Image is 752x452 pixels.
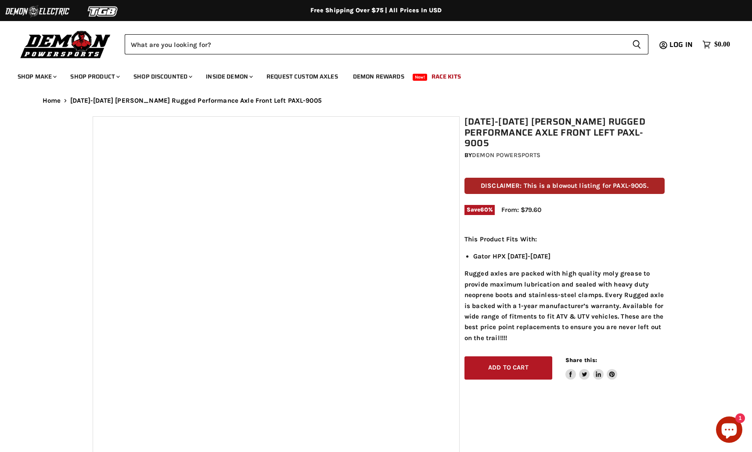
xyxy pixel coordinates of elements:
[25,7,727,14] div: Free Shipping Over $75 | All Prices In USD
[625,34,648,54] button: Search
[11,64,728,86] ul: Main menu
[70,3,136,20] img: TGB Logo 2
[501,206,541,214] span: From: $79.60
[127,68,198,86] a: Shop Discounted
[11,68,62,86] a: Shop Make
[25,97,727,104] nav: Breadcrumbs
[260,68,345,86] a: Request Custom Axles
[464,234,665,343] div: Rugged axles are packed with high quality moly grease to provide maximum lubrication and sealed w...
[464,178,665,194] p: DISCLAIMER: This is a blowout listing for PAXL-9005.
[698,38,734,51] a: $0.00
[565,356,618,380] aside: Share this:
[666,41,698,49] a: Log in
[472,151,540,159] a: Demon Powersports
[464,234,665,244] p: This Product Fits With:
[125,34,625,54] input: Search
[488,364,529,371] span: Add to cart
[480,206,488,213] span: 60
[43,97,61,104] a: Home
[713,416,745,445] inbox-online-store-chat: Shopify online store chat
[64,68,125,86] a: Shop Product
[669,39,693,50] span: Log in
[714,40,730,49] span: $0.00
[473,251,665,262] li: Gator HPX [DATE]-[DATE]
[125,34,648,54] form: Product
[425,68,468,86] a: Race Kits
[464,116,665,149] h1: [DATE]-[DATE] [PERSON_NAME] Rugged Performance Axle Front Left PAXL-9005
[413,74,428,81] span: New!
[4,3,70,20] img: Demon Electric Logo 2
[18,29,114,60] img: Demon Powersports
[199,68,258,86] a: Inside Demon
[70,97,322,104] span: [DATE]-[DATE] [PERSON_NAME] Rugged Performance Axle Front Left PAXL-9005
[464,205,495,215] span: Save %
[464,151,665,160] div: by
[464,356,552,380] button: Add to cart
[346,68,411,86] a: Demon Rewards
[565,357,597,363] span: Share this:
